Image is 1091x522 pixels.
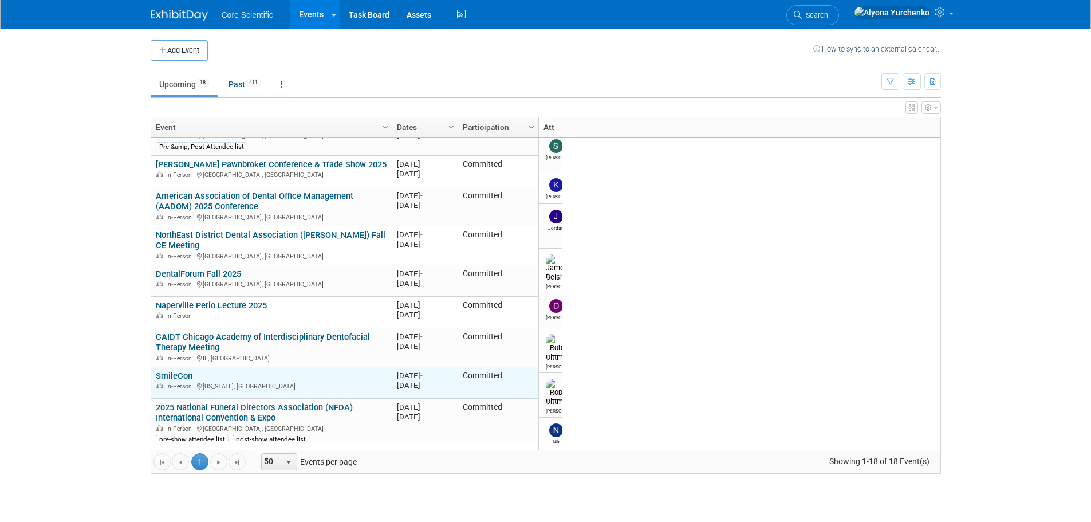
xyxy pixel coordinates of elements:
span: Core Scientific [222,10,273,19]
div: [DATE] [397,310,452,320]
a: American Association of Dental Office Management (AADOM) 2025 Conference [156,191,353,212]
span: Column Settings [381,123,390,132]
span: - [420,160,423,168]
div: Robert Dittmann [546,406,566,414]
a: Upcoming18 [151,73,218,95]
div: [DATE] [397,230,452,240]
a: Naperville Perio Lecture 2025 [156,300,267,311]
span: In-Person [166,355,195,362]
td: Committed [458,226,538,265]
div: [DATE] [397,278,452,288]
a: CAIDT Chicago Academy of Interdisciplinary Dentofacial Therapy Meeting [156,332,370,353]
a: Column Settings [445,117,458,135]
img: Alyona Yurchenko [854,6,930,19]
button: Add Event [151,40,208,61]
div: Robert Dittmann [546,362,566,370]
td: Committed [458,156,538,187]
img: James Belshe [546,254,568,282]
td: Committed [458,399,538,449]
img: In-Person Event [156,383,163,388]
span: In-Person [166,425,195,433]
div: [DATE] [397,269,452,278]
span: Showing 1-18 of 18 Event(s) [818,453,940,469]
a: Go to the last page [229,453,246,470]
span: - [420,332,423,341]
div: [GEOGRAPHIC_DATA], [GEOGRAPHIC_DATA] [156,423,387,433]
a: Column Settings [525,117,538,135]
span: In-Person [166,281,195,288]
span: Go to the next page [214,458,223,467]
span: 50 [262,454,281,470]
a: Participation [463,117,530,137]
img: In-Person Event [156,253,163,258]
div: pre-show attendee list [156,435,229,444]
div: Dan Boro [546,313,566,320]
div: Pre &amp; Post Attendee list [156,142,247,151]
a: Go to the first page [153,453,171,470]
td: Committed [458,187,538,226]
a: Attendees [543,117,646,137]
td: Committed [458,328,538,367]
span: In-Person [166,253,195,260]
img: Jordan McCullough [549,210,563,223]
a: Go to the previous page [172,453,189,470]
span: select [284,458,293,467]
span: Column Settings [447,123,456,132]
div: [DATE] [397,342,452,351]
a: Past411 [220,73,270,95]
div: [DATE] [397,380,452,390]
td: Committed [458,297,538,328]
div: [GEOGRAPHIC_DATA], [GEOGRAPHIC_DATA] [156,170,387,179]
span: 1 [191,453,208,470]
span: In-Person [166,171,195,179]
span: Go to the first page [157,458,167,467]
img: In-Person Event [156,171,163,177]
img: In-Person Event [156,312,163,318]
div: post-show attendee list [233,435,309,444]
img: In-Person Event [156,425,163,431]
a: Search [786,5,839,25]
span: Column Settings [527,123,536,132]
img: Robert Dittmann [546,334,575,362]
span: Events per page [246,453,368,470]
div: [DATE] [397,201,452,210]
img: ExhibitDay [151,10,208,21]
div: [DATE] [397,159,452,169]
div: [GEOGRAPHIC_DATA], [GEOGRAPHIC_DATA] [156,279,387,289]
div: [US_STATE], [GEOGRAPHIC_DATA] [156,381,387,391]
td: Committed [458,367,538,399]
span: - [420,191,423,200]
div: Sam Robinson [546,153,566,160]
span: - [420,301,423,309]
span: In-Person [166,383,195,390]
span: - [420,230,423,239]
img: Robert Dittmann [546,379,575,406]
div: [DATE] [397,371,452,380]
div: [GEOGRAPHIC_DATA], [GEOGRAPHIC_DATA] [156,212,387,222]
div: Jordan McCullough [546,223,566,231]
div: IL, [GEOGRAPHIC_DATA] [156,353,387,363]
span: Go to the last page [233,458,242,467]
a: Event [156,117,384,137]
span: In-Person [166,312,195,320]
a: 2025 National Funeral Directors Association (NFDA) International Convention & Expo [156,402,353,423]
span: - [420,269,423,278]
a: NorthEast District Dental Association ([PERSON_NAME]) Fall CE Meeting [156,230,385,251]
span: Go to the previous page [176,458,185,467]
img: In-Person Event [156,281,163,286]
div: [DATE] [397,332,452,342]
a: SmileCon [156,371,192,381]
div: [DATE] [397,169,452,179]
a: DentalForum Fall 2025 [156,269,241,279]
span: Search [802,11,828,19]
div: Nik Koelblinger [546,437,566,445]
img: Dan Boro [549,299,563,313]
img: Sam Robinson [549,139,563,153]
span: - [420,371,423,380]
a: How to sync to an external calendar... [813,45,941,53]
div: [DATE] [397,300,452,310]
a: [PERSON_NAME] Pawnbroker Conference & Trade Show 2025 [156,159,387,170]
td: Committed [458,265,538,297]
a: Dates [397,117,450,137]
div: [DATE] [397,191,452,201]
